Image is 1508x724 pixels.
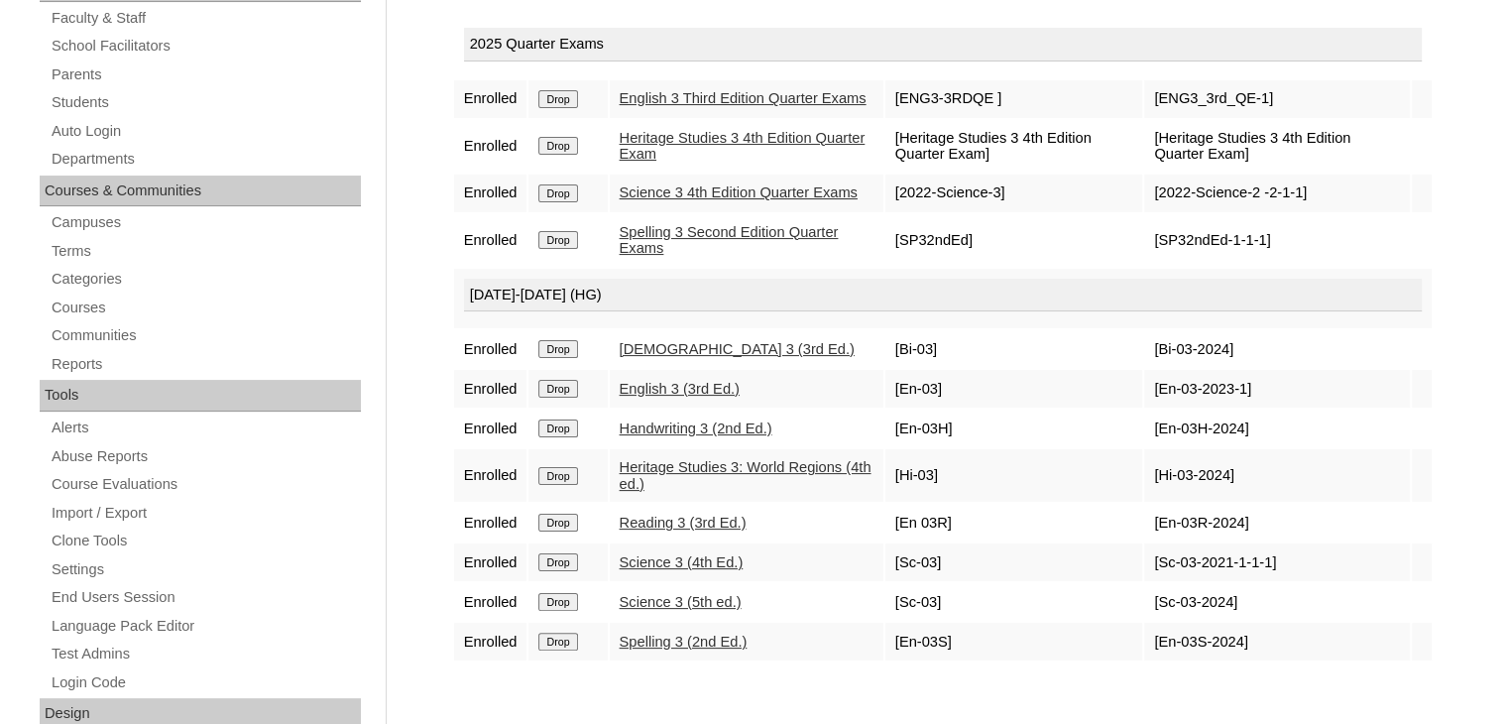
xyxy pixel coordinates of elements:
a: Heritage Studies 3: World Regions (4th ed.) [620,459,871,492]
input: Drop [538,231,577,249]
a: Spelling 3 (2nd Ed.) [620,634,748,650]
input: Drop [538,184,577,202]
td: Enrolled [454,120,527,173]
td: Enrolled [454,80,527,118]
td: [Heritage Studies 3 4th Edition Quarter Exam] [1144,120,1409,173]
a: Settings [50,557,361,582]
a: Clone Tools [50,529,361,553]
a: School Facilitators [50,34,361,59]
td: [ENG3_3rd_QE-1] [1144,80,1409,118]
a: Science 3 (5th ed.) [620,594,742,610]
input: Drop [538,467,577,485]
div: Tools [40,380,361,412]
td: [En-03H-2024] [1144,410,1409,447]
input: Drop [538,380,577,398]
td: [En-03H] [885,410,1143,447]
td: Enrolled [454,583,527,621]
a: Alerts [50,416,361,440]
td: [En-03S] [885,623,1143,661]
a: Reading 3 (3rd Ed.) [620,515,747,531]
td: [Sc-03] [885,543,1143,581]
a: Communities [50,323,361,348]
a: End Users Session [50,585,361,610]
td: [En 03R] [885,504,1143,542]
input: Drop [538,553,577,571]
td: [Sc-03-2021-1-1-1] [1144,543,1409,581]
a: Abuse Reports [50,444,361,469]
a: Spelling 3 Second Edition Quarter Exams [620,224,839,257]
a: English 3 Third Edition Quarter Exams [620,90,867,106]
a: English 3 (3rd Ed.) [620,381,740,397]
a: Import / Export [50,501,361,526]
input: Drop [538,90,577,108]
td: [En-03-2023-1] [1144,370,1409,408]
a: Heritage Studies 3 4th Edition Quarter Exam [620,130,866,163]
a: Login Code [50,670,361,695]
td: [Bi-03-2024] [1144,330,1409,368]
a: Reports [50,352,361,377]
input: Drop [538,420,577,437]
td: Enrolled [454,504,527,542]
a: Courses [50,296,361,320]
input: Drop [538,593,577,611]
td: [Sc-03] [885,583,1143,621]
div: Courses & Communities [40,176,361,207]
td: [Sc-03-2024] [1144,583,1409,621]
input: Drop [538,137,577,155]
div: 2025 Quarter Exams [464,28,1422,61]
a: Science 3 4th Edition Quarter Exams [620,184,858,200]
div: [DATE]-[DATE] (HG) [464,279,1422,312]
td: Enrolled [454,370,527,408]
a: [DEMOGRAPHIC_DATA] 3 (3rd Ed.) [620,341,855,357]
td: Enrolled [454,449,527,502]
td: [En-03R-2024] [1144,504,1409,542]
td: [2022-Science-3] [885,175,1143,212]
td: Enrolled [454,410,527,447]
input: Drop [538,633,577,651]
td: [Bi-03] [885,330,1143,368]
a: Language Pack Editor [50,614,361,639]
input: Drop [538,514,577,532]
input: Drop [538,340,577,358]
td: Enrolled [454,543,527,581]
td: [Heritage Studies 3 4th Edition Quarter Exam] [885,120,1143,173]
td: [En-03S-2024] [1144,623,1409,661]
td: Enrolled [454,330,527,368]
a: Campuses [50,210,361,235]
a: Test Admins [50,642,361,666]
td: [ENG3-3RDQE ] [885,80,1143,118]
a: Departments [50,147,361,172]
a: Terms [50,239,361,264]
a: Auto Login [50,119,361,144]
td: Enrolled [454,175,527,212]
td: [2022-Science-2 -2-1-1] [1144,175,1409,212]
a: Students [50,90,361,115]
a: Science 3 (4th Ed.) [620,554,744,570]
td: [En-03] [885,370,1143,408]
a: Handwriting 3 (2nd Ed.) [620,421,772,436]
td: Enrolled [454,623,527,661]
td: [SP32ndEd] [885,214,1143,267]
td: [Hi-03-2024] [1144,449,1409,502]
a: Course Evaluations [50,472,361,497]
a: Parents [50,62,361,87]
a: Categories [50,267,361,292]
td: Enrolled [454,214,527,267]
td: [SP32ndEd-1-1-1] [1144,214,1409,267]
a: Faculty & Staff [50,6,361,31]
td: [Hi-03] [885,449,1143,502]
